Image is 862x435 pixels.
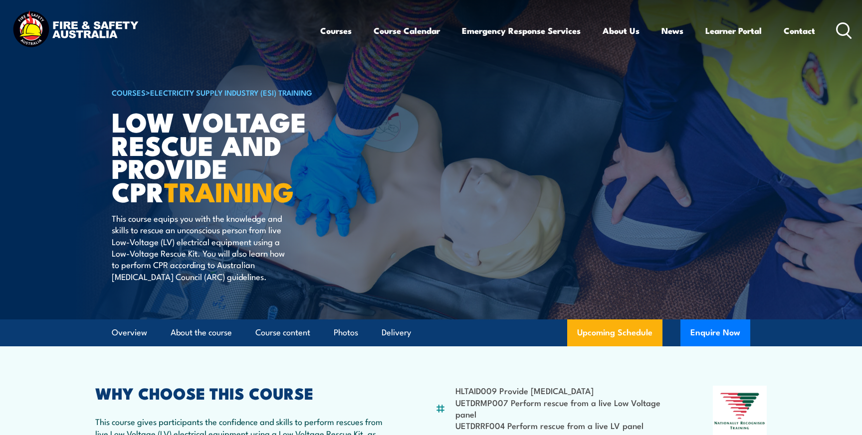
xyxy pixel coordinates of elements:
[320,17,352,44] a: Courses
[784,17,815,44] a: Contact
[374,17,440,44] a: Course Calendar
[705,17,762,44] a: Learner Portal
[112,110,358,203] h1: Low Voltage Rescue and Provide CPR
[661,17,683,44] a: News
[567,319,662,346] a: Upcoming Schedule
[255,319,310,346] a: Course content
[455,385,664,396] li: HLTAID009 Provide [MEDICAL_DATA]
[455,397,664,420] li: UETDRMP007 Perform rescue from a live Low Voltage panel
[334,319,358,346] a: Photos
[112,87,146,98] a: COURSES
[112,319,147,346] a: Overview
[603,17,640,44] a: About Us
[150,87,312,98] a: Electricity Supply Industry (ESI) Training
[112,86,358,98] h6: >
[455,420,664,431] li: UETDRRF004 Perform rescue from a live LV panel
[164,170,294,211] strong: TRAINING
[112,212,294,282] p: This course equips you with the knowledge and skills to rescue an unconscious person from live Lo...
[95,386,387,400] h2: WHY CHOOSE THIS COURSE
[462,17,581,44] a: Emergency Response Services
[382,319,411,346] a: Delivery
[171,319,232,346] a: About the course
[680,319,750,346] button: Enquire Now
